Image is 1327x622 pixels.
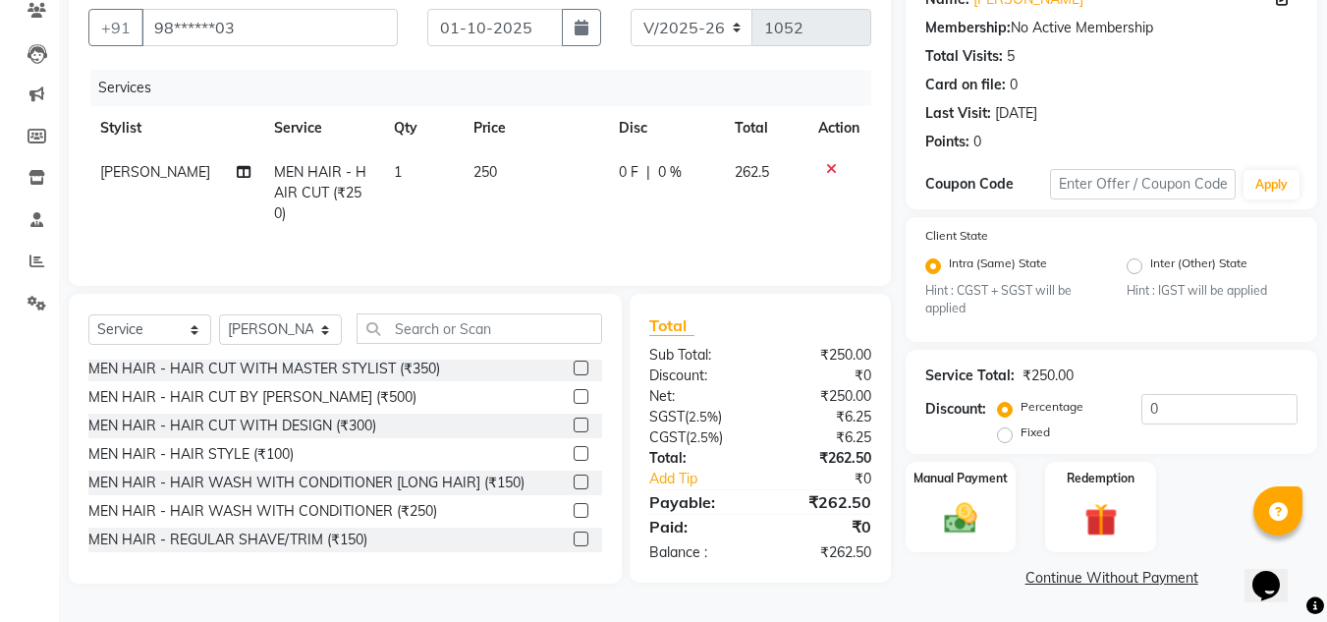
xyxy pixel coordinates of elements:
img: _gift.svg [1075,499,1128,539]
span: 0 F [619,162,638,183]
div: ( ) [635,427,760,448]
div: ₹6.25 [760,427,886,448]
div: Net: [635,386,760,407]
div: MEN HAIR - HAIR CUT WITH DESIGN (₹300) [88,416,376,436]
label: Redemption [1067,470,1134,487]
div: [DATE] [995,103,1037,124]
label: Manual Payment [913,470,1008,487]
span: 1 [394,163,402,181]
th: Qty [382,106,462,150]
th: Action [806,106,871,150]
label: Fixed [1021,424,1050,441]
div: MEN HAIR - HAIR CUT BY [PERSON_NAME] (₹500) [88,387,416,408]
small: Hint : IGST will be applied [1127,282,1298,300]
label: Inter (Other) State [1150,254,1247,278]
div: ₹6.25 [760,407,886,427]
iframe: chat widget [1244,543,1307,602]
label: Client State [925,227,988,245]
span: Total [649,315,694,336]
img: _cash.svg [934,499,987,537]
label: Percentage [1021,398,1083,416]
span: 250 [473,163,497,181]
a: Add Tip [635,469,781,489]
div: MEN HAIR - HAIR WASH WITH CONDITIONER (₹250) [88,501,437,522]
div: Payable: [635,490,760,514]
div: ₹262.50 [760,448,886,469]
div: Paid: [635,515,760,538]
div: Last Visit: [925,103,991,124]
div: ₹0 [782,469,887,489]
span: MEN HAIR - HAIR CUT (₹250) [274,163,366,222]
th: Total [723,106,806,150]
div: Sub Total: [635,345,760,366]
div: ₹250.00 [760,386,886,407]
div: MEN HAIR - HAIR STYLE (₹100) [88,444,294,465]
div: Total: [635,448,760,469]
div: MEN HAIR - REGULAR SHAVE/TRIM (₹150) [88,530,367,550]
div: No Active Membership [925,18,1298,38]
div: MEN HAIR - HAIR WASH WITH CONDITIONER [LONG HAIR] (₹150) [88,473,525,493]
div: 0 [973,132,981,152]
div: ( ) [635,407,760,427]
div: ₹262.50 [760,542,886,563]
th: Price [462,106,607,150]
span: [PERSON_NAME] [100,163,210,181]
span: | [646,162,650,183]
span: 2.5% [689,409,718,424]
th: Disc [607,106,724,150]
span: 0 % [658,162,682,183]
div: Points: [925,132,969,152]
div: Card on file: [925,75,1006,95]
div: Discount: [925,399,986,420]
button: +91 [88,9,143,46]
div: Membership: [925,18,1011,38]
th: Stylist [88,106,262,150]
label: Intra (Same) State [949,254,1047,278]
div: 5 [1007,46,1015,67]
span: 2.5% [690,429,719,445]
small: Hint : CGST + SGST will be applied [925,282,1096,318]
a: Continue Without Payment [910,568,1313,589]
div: ₹262.50 [760,490,886,514]
span: CGST [649,428,686,446]
div: Service Total: [925,366,1015,386]
div: Discount: [635,366,760,386]
div: MEN HAIR - HAIR CUT WITH MASTER STYLIST (₹350) [88,359,440,379]
div: ₹250.00 [760,345,886,366]
div: Services [90,70,886,106]
span: SGST [649,408,685,425]
div: ₹0 [760,366,886,386]
span: 262.5 [735,163,769,181]
div: Coupon Code [925,174,1049,195]
th: Service [262,106,382,150]
div: ₹0 [760,515,886,538]
div: ₹250.00 [1023,366,1074,386]
div: 0 [1010,75,1018,95]
input: Enter Offer / Coupon Code [1050,169,1236,199]
input: Search or Scan [357,313,602,344]
button: Apply [1244,170,1299,199]
div: Balance : [635,542,760,563]
div: Total Visits: [925,46,1003,67]
input: Search by Name/Mobile/Email/Code [141,9,398,46]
